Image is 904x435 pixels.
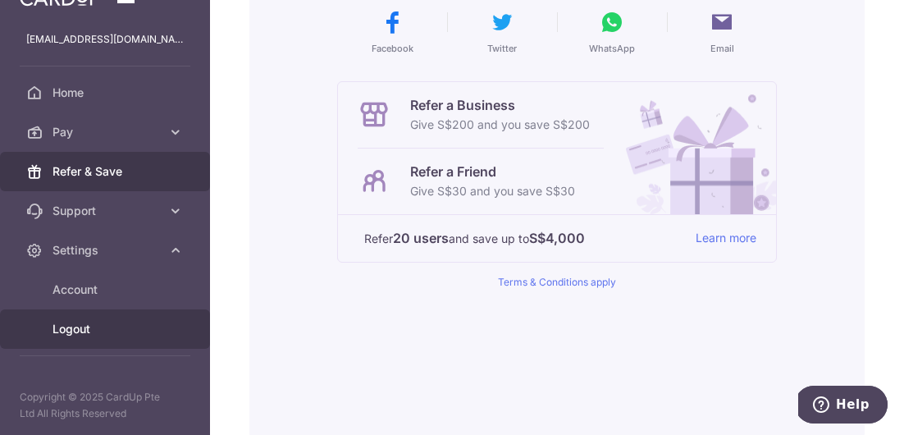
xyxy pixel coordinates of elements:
p: Give S$30 and you save S$30 [410,181,575,201]
iframe: Opens a widget where you can find more information [798,386,888,427]
span: Help [38,11,71,26]
span: Twitter [487,42,517,55]
span: Facebook [372,42,413,55]
p: [EMAIL_ADDRESS][DOMAIN_NAME] [26,31,184,48]
p: Refer and save up to [364,228,683,249]
a: Learn more [696,228,756,249]
span: Refer & Save [53,163,161,180]
button: Facebook [344,9,441,55]
img: Refer [610,82,776,214]
p: Refer a Business [410,95,590,115]
span: Pay [53,124,161,140]
button: Twitter [454,9,550,55]
span: WhatsApp [589,42,635,55]
button: Email [673,9,770,55]
span: Home [53,85,161,101]
span: Support [53,203,161,219]
p: Refer a Friend [410,162,575,181]
span: Account [53,282,161,298]
strong: 20 users [393,228,449,248]
span: Settings [53,242,161,259]
p: Give S$200 and you save S$200 [410,115,590,135]
button: WhatsApp [564,9,660,55]
span: Logout [53,321,161,337]
strong: S$4,000 [529,228,585,248]
span: Email [710,42,734,55]
a: Terms & Conditions apply [498,276,616,288]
